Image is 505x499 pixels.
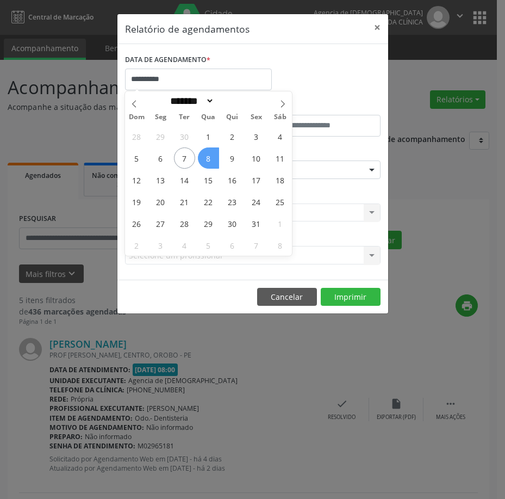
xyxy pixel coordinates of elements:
span: Outubro 16, 2025 [222,169,243,190]
span: Outubro 5, 2025 [126,147,147,169]
span: Novembro 1, 2025 [270,213,291,234]
span: Outubro 24, 2025 [246,191,267,212]
span: Setembro 28, 2025 [126,126,147,147]
span: Outubro 29, 2025 [198,213,219,234]
span: Outubro 20, 2025 [150,191,171,212]
span: Outubro 26, 2025 [126,213,147,234]
span: Outubro 22, 2025 [198,191,219,212]
button: Cancelar [257,288,317,306]
span: Outubro 7, 2025 [174,147,195,169]
span: Outubro 12, 2025 [126,169,147,190]
span: Outubro 11, 2025 [270,147,291,169]
span: Outubro 18, 2025 [270,169,291,190]
span: Outubro 17, 2025 [246,169,267,190]
span: Dom [125,114,149,121]
span: Outubro 3, 2025 [246,126,267,147]
span: Outubro 23, 2025 [222,191,243,212]
span: Outubro 2, 2025 [222,126,243,147]
span: Sex [244,114,268,121]
span: Novembro 8, 2025 [270,235,291,256]
span: Novembro 2, 2025 [126,235,147,256]
span: Outubro 14, 2025 [174,169,195,190]
span: Novembro 5, 2025 [198,235,219,256]
span: Outubro 8, 2025 [198,147,219,169]
button: Close [366,14,388,41]
span: Outubro 10, 2025 [246,147,267,169]
span: Qui [220,114,244,121]
span: Seg [148,114,172,121]
span: Outubro 19, 2025 [126,191,147,212]
span: Setembro 29, 2025 [150,126,171,147]
span: Novembro 7, 2025 [246,235,267,256]
span: Outubro 27, 2025 [150,213,171,234]
span: Outubro 4, 2025 [270,126,291,147]
span: Outubro 9, 2025 [222,147,243,169]
span: Sáb [268,114,292,121]
span: Outubro 25, 2025 [270,191,291,212]
span: Outubro 6, 2025 [150,147,171,169]
select: Month [167,95,215,107]
span: Novembro 4, 2025 [174,235,195,256]
span: Outubro 28, 2025 [174,213,195,234]
span: Outubro 15, 2025 [198,169,219,190]
span: Setembro 30, 2025 [174,126,195,147]
span: Outubro 30, 2025 [222,213,243,234]
span: Outubro 31, 2025 [246,213,267,234]
span: Qua [196,114,220,121]
span: Outubro 1, 2025 [198,126,219,147]
span: Novembro 6, 2025 [222,235,243,256]
span: Ter [172,114,196,121]
span: Novembro 3, 2025 [150,235,171,256]
input: Year [214,95,250,107]
label: DATA DE AGENDAMENTO [125,52,210,69]
h5: Relatório de agendamentos [125,22,250,36]
span: Outubro 21, 2025 [174,191,195,212]
span: Outubro 13, 2025 [150,169,171,190]
label: ATÉ [255,98,381,115]
button: Imprimir [321,288,381,306]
